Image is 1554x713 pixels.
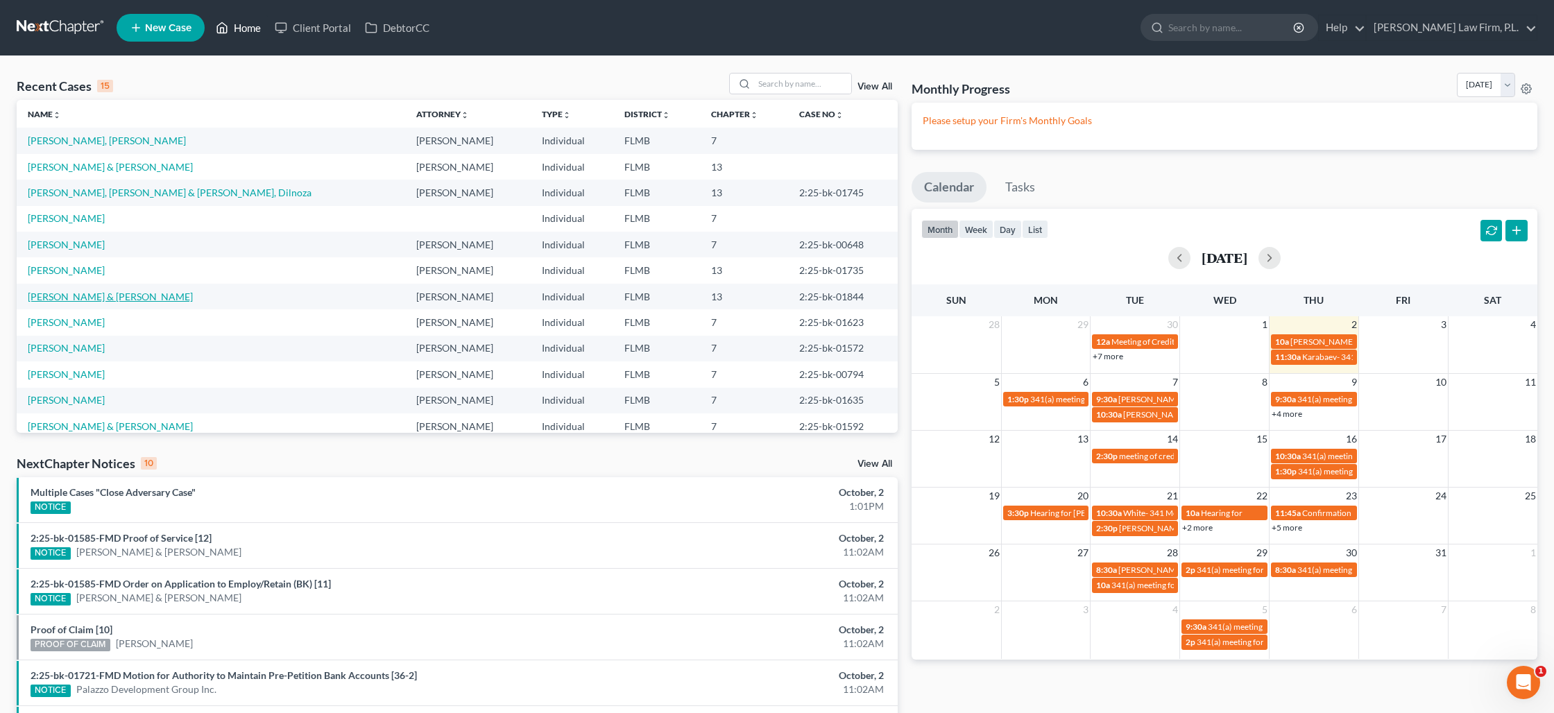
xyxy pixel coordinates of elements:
[1255,488,1269,504] span: 22
[700,309,788,335] td: 7
[799,109,844,119] a: Case Nounfold_more
[1186,508,1199,518] span: 10a
[993,220,1022,239] button: day
[1076,316,1090,333] span: 29
[609,499,885,513] div: 1:01PM
[17,78,113,94] div: Recent Cases
[28,239,105,250] a: [PERSON_NAME]
[1344,488,1358,504] span: 23
[609,531,885,545] div: October, 2
[28,135,186,146] a: [PERSON_NAME], [PERSON_NAME]
[609,577,885,591] div: October, 2
[531,361,613,387] td: Individual
[31,669,417,681] a: 2:25-bk-01721-FMD Motion for Authority to Maintain Pre-Petition Bank Accounts [36-2]
[405,128,531,153] td: [PERSON_NAME]
[1302,352,1387,362] span: Karabaev- 341 Meeting
[1275,508,1301,518] span: 11:45a
[921,220,959,239] button: month
[31,624,112,635] a: Proof of Claim [10]
[531,413,613,439] td: Individual
[1535,666,1546,677] span: 1
[987,544,1001,561] span: 26
[1030,508,1138,518] span: Hearing for [PERSON_NAME]
[613,180,699,205] td: FLMB
[1434,374,1448,390] span: 10
[946,294,966,306] span: Sun
[613,361,699,387] td: FLMB
[28,394,105,406] a: [PERSON_NAME]
[405,309,531,335] td: [PERSON_NAME]
[1290,336,1406,347] span: [PERSON_NAME]- 341 Meeting
[700,388,788,413] td: 7
[987,431,1001,447] span: 12
[788,336,898,361] td: 2:25-bk-01572
[959,220,993,239] button: week
[116,637,193,651] a: [PERSON_NAME]
[987,488,1001,504] span: 19
[28,291,193,302] a: [PERSON_NAME] & [PERSON_NAME]
[750,111,758,119] i: unfold_more
[700,284,788,309] td: 13
[788,180,898,205] td: 2:25-bk-01745
[700,232,788,257] td: 7
[531,336,613,361] td: Individual
[609,682,885,696] div: 11:02AM
[76,545,241,559] a: [PERSON_NAME] & [PERSON_NAME]
[912,80,1010,97] h3: Monthly Progress
[613,284,699,309] td: FLMB
[1076,431,1090,447] span: 13
[711,109,758,119] a: Chapterunfold_more
[1165,488,1179,504] span: 21
[1186,565,1195,575] span: 2p
[28,187,311,198] a: [PERSON_NAME], [PERSON_NAME] & [PERSON_NAME], Dilnoza
[1302,451,1510,461] span: 341(a) meeting for [PERSON_NAME] & [PERSON_NAME]
[1182,522,1213,533] a: +2 more
[1367,15,1537,40] a: [PERSON_NAME] Law Firm, P.L.
[1096,508,1122,518] span: 10:30a
[1093,351,1123,361] a: +7 more
[1119,451,1271,461] span: meeting of creditors for [PERSON_NAME]
[28,109,61,119] a: Nameunfold_more
[788,232,898,257] td: 2:25-bk-00648
[28,264,105,276] a: [PERSON_NAME]
[613,232,699,257] td: FLMB
[31,593,71,605] div: NOTICE
[613,336,699,361] td: FLMB
[1186,621,1206,632] span: 9:30a
[28,368,105,380] a: [PERSON_NAME]
[1096,451,1118,461] span: 2:30p
[416,109,469,119] a: Attorneyunfold_more
[76,682,216,696] a: Palazzo Development Group Inc.
[700,180,788,205] td: 13
[754,74,851,94] input: Search by name...
[1007,508,1029,518] span: 3:30p
[1440,601,1448,618] span: 7
[613,309,699,335] td: FLMB
[53,111,61,119] i: unfold_more
[788,284,898,309] td: 2:25-bk-01844
[613,257,699,283] td: FLMB
[405,154,531,180] td: [PERSON_NAME]
[1523,488,1537,504] span: 25
[17,455,157,472] div: NextChapter Notices
[1123,409,1238,420] span: [PERSON_NAME]- 341 Meeting
[531,206,613,232] td: Individual
[1275,336,1289,347] span: 10a
[1213,294,1236,306] span: Wed
[624,109,670,119] a: Districtunfold_more
[993,172,1048,203] a: Tasks
[1272,522,1302,533] a: +5 more
[1165,431,1179,447] span: 14
[1007,394,1029,404] span: 1:30p
[542,109,571,119] a: Typeunfold_more
[613,206,699,232] td: FLMB
[31,532,212,544] a: 2:25-bk-01585-FMD Proof of Service [12]
[28,161,193,173] a: [PERSON_NAME] & [PERSON_NAME]
[1275,352,1301,362] span: 11:30a
[1255,544,1269,561] span: 29
[1319,15,1365,40] a: Help
[31,486,196,498] a: Multiple Cases "Close Adversary Case"
[912,172,987,203] a: Calendar
[1096,523,1118,533] span: 2:30p
[358,15,436,40] a: DebtorCC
